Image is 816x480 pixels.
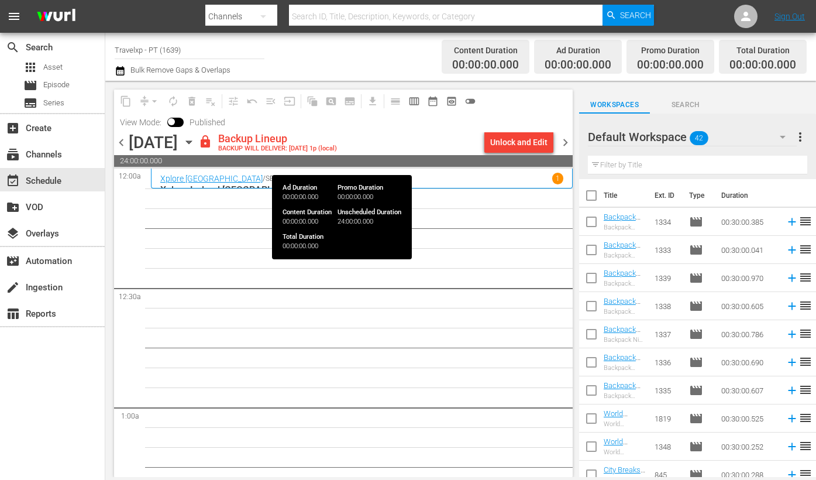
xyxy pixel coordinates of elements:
[299,90,322,112] span: Refresh All Search Blocks
[786,244,798,256] svg: Add to Schedule
[798,411,812,425] span: reorder
[427,95,439,107] span: date_range_outlined
[452,42,519,59] div: Content Duration
[798,242,812,256] span: reorder
[604,212,645,265] a: Backpack [GEOGRAPHIC_DATA], [GEOGRAPHIC_DATA] (PT)
[604,308,646,316] div: Backpack Resavska [PERSON_NAME], [GEOGRAPHIC_DATA]
[786,412,798,425] svg: Add to Schedule
[281,174,293,183] p: EP1
[198,135,212,149] span: lock
[604,420,646,428] div: World Heritage Pattadakal, [GEOGRAPHIC_DATA]
[6,148,20,162] span: Channels
[604,448,646,456] div: World Heritage Agra, [GEOGRAPHIC_DATA]
[461,92,480,111] span: 24 hours Lineup View is OFF
[604,280,646,287] div: Backpack Sjenica, [GEOGRAPHIC_DATA]
[23,78,37,92] span: Episode
[798,299,812,313] span: reorder
[717,376,781,404] td: 00:30:00.607
[798,355,812,369] span: reorder
[114,135,129,150] span: chevron_left
[798,214,812,228] span: reorder
[714,179,784,212] th: Duration
[793,130,807,144] span: more_vert
[558,135,573,150] span: chevron_right
[405,92,424,111] span: Week Calendar View
[263,174,266,183] p: /
[23,60,37,74] span: Asset
[604,392,646,400] div: Backpack Pozarevac, [GEOGRAPHIC_DATA]
[6,280,20,294] span: Ingestion
[114,118,167,127] span: View Mode:
[650,292,684,320] td: 1338
[650,99,721,111] span: Search
[135,92,164,111] span: Remove Gaps & Overlaps
[6,174,20,188] span: Schedule
[452,59,519,72] span: 00:00:00.000
[280,92,299,111] span: Update Metadata from Key Asset
[786,440,798,453] svg: Add to Schedule
[786,300,798,313] svg: Add to Schedule
[786,328,798,341] svg: Add to Schedule
[798,270,812,284] span: reorder
[220,90,243,112] span: Customize Events
[160,174,263,183] a: Xplore [GEOGRAPHIC_DATA]
[184,118,231,127] span: Published
[545,59,611,72] span: 00:00:00.000
[6,200,20,214] span: VOD
[650,264,684,292] td: 1339
[6,227,20,241] span: Overlays
[545,42,611,59] div: Ad Duration
[729,42,796,59] div: Total Duration
[579,99,650,111] span: Workspaces
[602,5,654,26] button: Search
[689,215,703,229] span: Episode
[717,264,781,292] td: 00:30:00.970
[116,92,135,111] span: Copy Lineup
[604,269,645,313] a: Backpack Sjenica, [GEOGRAPHIC_DATA] (PT)
[717,433,781,461] td: 00:30:00.252
[261,92,280,111] span: Fill episodes with ad slates
[556,174,560,183] p: 1
[129,133,178,152] div: [DATE]
[164,92,183,111] span: Loop Content
[604,353,645,397] a: Backpack Majdanpek, [GEOGRAPHIC_DATA] (PT)
[218,145,337,153] div: BACKUP WILL DELIVER: [DATE] 1p (local)
[604,364,646,372] div: Backpack Majdanpek, [GEOGRAPHIC_DATA]
[689,412,703,426] span: Episode
[160,184,563,196] p: Xplore Ireland [GEOGRAPHIC_DATA] (PT)
[689,271,703,285] span: Episode
[729,59,796,72] span: 00:00:00.000
[786,272,798,284] svg: Add to Schedule
[689,299,703,313] span: Episode
[786,356,798,369] svg: Add to Schedule
[717,236,781,264] td: 00:30:00.041
[424,92,442,111] span: Month Calendar View
[717,292,781,320] td: 00:30:00.605
[201,92,220,111] span: Clear Lineup
[798,327,812,341] span: reorder
[7,9,21,23] span: menu
[604,325,645,369] a: Backpack Nis, [GEOGRAPHIC_DATA] (PT)
[43,97,64,109] span: Series
[446,95,457,107] span: preview_outlined
[774,12,805,21] a: Sign Out
[243,92,261,111] span: Revert to Primary Episode
[490,132,548,153] div: Unlock and Edit
[218,132,337,145] div: Backup Lineup
[6,40,20,54] span: Search
[650,208,684,236] td: 1334
[604,381,645,425] a: Backpack Pozarevac, [GEOGRAPHIC_DATA] (PT)
[604,241,645,293] a: Backpack [GEOGRAPHIC_DATA], [GEOGRAPHIC_DATA] (PT)
[183,92,201,111] span: Select an event to delete
[650,404,684,433] td: 1819
[6,121,20,135] span: Create
[786,384,798,397] svg: Add to Schedule
[798,383,812,397] span: reorder
[650,236,684,264] td: 1333
[382,90,405,112] span: Day Calendar View
[129,66,230,74] span: Bulk Remove Gaps & Overlaps
[717,320,781,348] td: 00:30:00.786
[682,179,714,212] th: Type
[717,348,781,376] td: 00:30:00.690
[28,3,84,30] img: ans4CAIJ8jUAAAAAAAAAAAAAAAAAAAAAAAAgQb4GAAAAAAAAAAAAAAAAAAAAAAAAJMjXAAAAAAAAAAAAAAAAAAAAAAAAgAT5G...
